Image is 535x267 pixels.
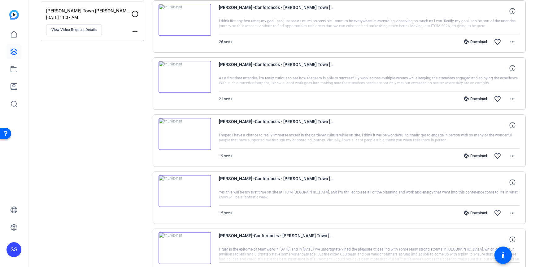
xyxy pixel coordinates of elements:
mat-icon: favorite_border [494,209,501,217]
span: 26 secs [219,40,232,44]
img: thumb-nail [159,61,211,93]
button: View Video Request Details [46,24,102,35]
span: 15 secs [219,211,232,215]
div: SS [7,242,21,257]
span: [PERSON_NAME]-Conferences - [PERSON_NAME] Town [PERSON_NAME]-[PERSON_NAME][GEOGRAPHIC_DATA][PERSO... [219,232,333,247]
span: [PERSON_NAME] -Conferences - [PERSON_NAME] Town [PERSON_NAME]-[PERSON_NAME][GEOGRAPHIC_DATA][PERS... [219,118,333,133]
span: 21 secs [219,97,232,101]
img: thumb-nail [159,175,211,207]
span: [PERSON_NAME] -Conferences - [PERSON_NAME] Town [PERSON_NAME]-[PERSON_NAME][GEOGRAPHIC_DATA][PERS... [219,175,333,190]
mat-icon: accessibility [499,251,507,259]
img: thumb-nail [159,4,211,36]
mat-icon: more_horiz [131,28,139,35]
div: Download [461,96,490,101]
div: Download [461,211,490,216]
span: 19 secs [219,154,232,158]
p: [PERSON_NAME] Town [PERSON_NAME] - Newbies [46,7,131,15]
mat-icon: more_horiz [509,95,516,103]
img: thumb-nail [159,118,211,150]
mat-icon: more_horiz [509,38,516,46]
mat-icon: more_horiz [509,209,516,217]
p: [DATE] 11:07 AM [46,15,131,20]
mat-icon: favorite_border [494,38,501,46]
mat-icon: more_horiz [509,152,516,160]
div: Download [461,39,490,44]
span: [PERSON_NAME] -Conferences - [PERSON_NAME] Town [PERSON_NAME]-[PERSON_NAME][GEOGRAPHIC_DATA][PERS... [219,4,333,19]
mat-icon: favorite_border [494,152,501,160]
div: Download [461,154,490,158]
img: blue-gradient.svg [9,10,19,20]
span: [PERSON_NAME] -Conferences - [PERSON_NAME] Town [PERSON_NAME]-[PERSON_NAME][GEOGRAPHIC_DATA][PERS... [219,61,333,76]
img: thumb-nail [159,232,211,264]
mat-icon: favorite_border [494,95,501,103]
span: View Video Request Details [51,27,97,32]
